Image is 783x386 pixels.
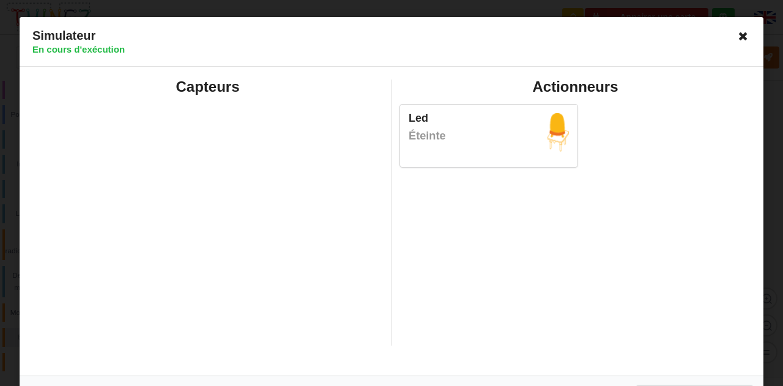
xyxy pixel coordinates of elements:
h2: Actionneurs [400,78,751,97]
div: Éteinte [409,128,569,144]
div: Simulateur [20,17,763,67]
h4: En cours d'exécution [32,43,744,55]
img: picto_led.png [547,113,569,152]
div: Led [409,111,569,125]
h2: Capteurs [32,78,383,97]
